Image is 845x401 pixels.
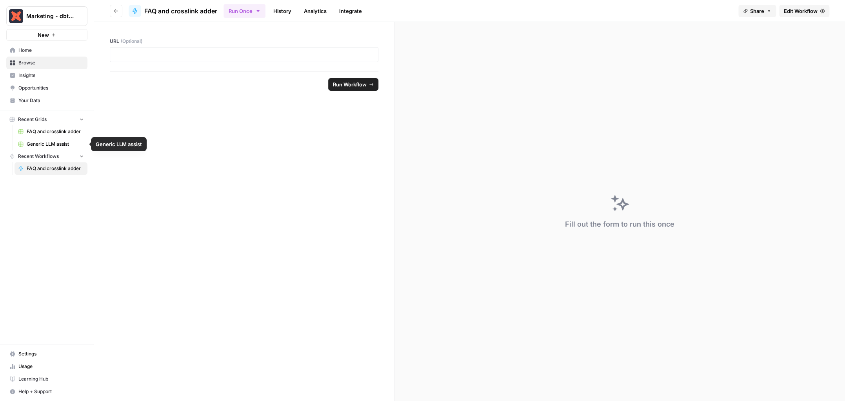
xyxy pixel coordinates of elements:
a: FAQ and crosslink adder [129,5,217,17]
span: Recent Grids [18,116,47,123]
button: Run Once [224,4,265,18]
button: New [6,29,87,41]
span: Home [18,47,84,54]
span: FAQ and crosslink adder [144,6,217,16]
img: Marketing - dbt Labs Logo [9,9,23,23]
a: Edit Workflow [779,5,829,17]
span: Browse [18,59,84,66]
a: Browse [6,57,87,69]
button: Help + Support [6,385,87,398]
span: Generic LLM assist [27,141,84,148]
a: Insights [6,69,87,82]
a: Home [6,44,87,57]
a: Analytics [299,5,331,17]
span: Opportunities [18,84,84,92]
span: Edit Workflow [784,7,818,15]
a: Generic LLM assist [15,138,87,150]
a: FAQ and crosslink adder [15,162,87,175]
span: Run Workflow [333,81,367,88]
a: Learning Hub [6,373,87,385]
span: Learning Hub [18,375,84,383]
span: New [38,31,49,39]
button: Recent Workflows [6,150,87,162]
a: Opportunities [6,82,87,94]
span: Settings [18,350,84,357]
span: Insights [18,72,84,79]
button: Recent Grids [6,114,87,125]
a: Settings [6,348,87,360]
span: (Optional) [121,38,142,45]
span: FAQ and crosslink adder [27,128,84,135]
a: FAQ and crosslink adder [15,125,87,138]
label: URL [110,38,378,45]
button: Share [738,5,776,17]
a: History [269,5,296,17]
span: Recent Workflows [18,153,59,160]
a: Your Data [6,94,87,107]
span: Your Data [18,97,84,104]
a: Usage [6,360,87,373]
button: Workspace: Marketing - dbt Labs [6,6,87,26]
div: Fill out the form to run this once [565,219,674,230]
button: Run Workflow [328,78,378,91]
span: Share [750,7,764,15]
span: FAQ and crosslink adder [27,165,84,172]
span: Marketing - dbt Labs [26,12,74,20]
span: Usage [18,363,84,370]
a: Integrate [334,5,367,17]
span: Help + Support [18,388,84,395]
